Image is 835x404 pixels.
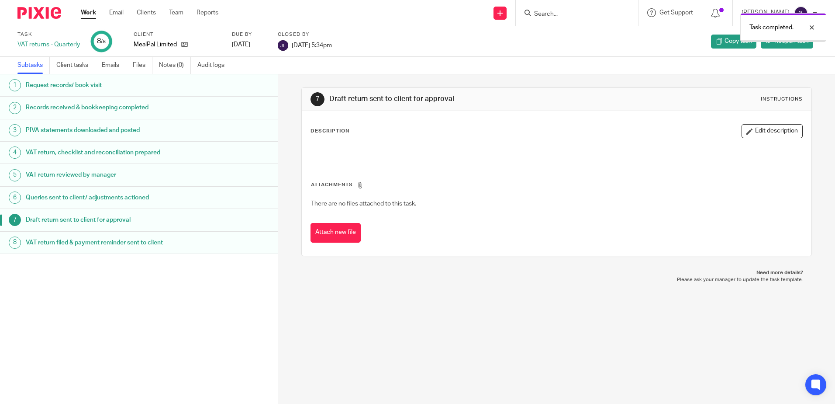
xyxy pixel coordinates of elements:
button: Edit description [742,124,803,138]
a: Client tasks [56,57,95,74]
div: 2 [9,102,21,114]
img: svg%3E [278,40,288,51]
div: 6 [9,192,21,204]
h1: Records received & bookkeeping completed [26,101,188,114]
h1: VAT return, checklist and reconciliation prepared [26,146,188,159]
label: Task [17,31,80,38]
a: Emails [102,57,126,74]
a: Audit logs [197,57,231,74]
p: MealPal Limited [134,40,177,49]
div: [DATE] [232,40,267,49]
h1: Queries sent to client/ adjustments actioned [26,191,188,204]
a: Clients [137,8,156,17]
button: Attach new file [311,223,361,243]
div: 5 [9,169,21,181]
div: Instructions [761,96,803,103]
span: Attachments [311,182,353,187]
label: Closed by [278,31,332,38]
label: Client [134,31,221,38]
a: Team [169,8,183,17]
h1: PIVA statements downloaded and posted [26,124,188,137]
img: Pixie [17,7,61,19]
p: Please ask your manager to update the task template. [310,276,803,283]
h1: Draft return sent to client for approval [329,94,575,104]
a: Notes (0) [159,57,191,74]
label: Due by [232,31,267,38]
div: 7 [311,92,324,106]
h1: Draft return sent to client for approval [26,213,188,226]
div: 8 [97,36,106,46]
p: Need more details? [310,269,803,276]
p: Description [311,128,349,135]
span: There are no files attached to this task. [311,201,416,207]
a: Subtasks [17,57,50,74]
div: 3 [9,124,21,136]
h1: VAT return reviewed by manager [26,168,188,181]
div: 4 [9,146,21,159]
h1: VAT return filed & payment reminder sent to client [26,236,188,249]
div: 1 [9,79,21,91]
span: [DATE] 5:34pm [292,42,332,48]
a: Email [109,8,124,17]
a: Work [81,8,96,17]
p: Task completed. [749,23,794,32]
small: /8 [101,39,106,44]
a: Files [133,57,152,74]
div: VAT returns - Quarterly [17,40,80,49]
a: Reports [197,8,218,17]
div: 8 [9,237,21,249]
img: svg%3E [794,6,808,20]
h1: Request records/ book visit [26,79,188,92]
div: 7 [9,214,21,226]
